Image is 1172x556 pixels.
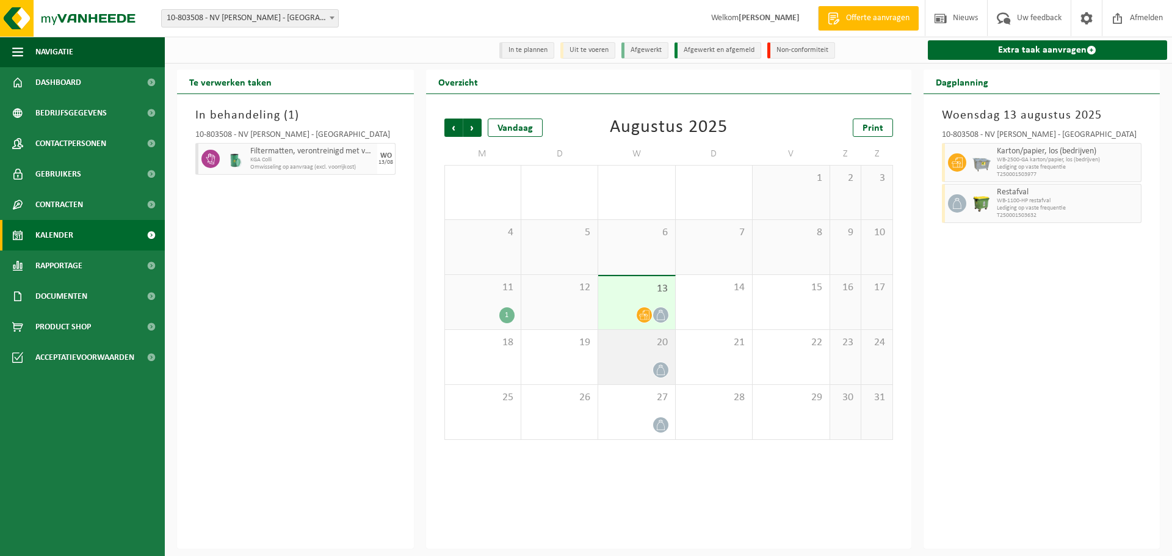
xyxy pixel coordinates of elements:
[527,281,591,294] span: 12
[527,226,591,240] span: 5
[604,282,668,296] span: 13
[942,106,1142,125] h3: Woensdag 13 augustus 2025
[836,281,855,294] span: 16
[867,172,886,185] span: 3
[451,226,515,240] span: 4
[759,281,823,294] span: 15
[863,123,883,133] span: Print
[288,109,295,122] span: 1
[836,172,855,185] span: 2
[250,147,374,156] span: Filtermatten, verontreinigd met verf
[836,336,855,349] span: 23
[250,156,374,164] span: KGA Colli
[463,119,482,137] span: Volgende
[997,212,1138,219] span: T250001503632
[997,156,1138,164] span: WB-2500-GA karton/papier, los (bedrijven)
[444,119,463,137] span: Vorige
[759,391,823,404] span: 29
[35,98,107,128] span: Bedrijfsgegevens
[830,143,861,165] td: Z
[867,336,886,349] span: 24
[836,226,855,240] span: 9
[928,40,1168,60] a: Extra taak aanvragen
[997,197,1138,205] span: WB-1100-HP restafval
[226,150,244,168] img: PB-OT-0200-MET-00-02
[818,6,919,31] a: Offerte aanvragen
[451,391,515,404] span: 25
[521,143,598,165] td: D
[35,251,82,281] span: Rapportage
[972,194,991,213] img: WB-1100-HPE-GN-50
[527,336,591,349] span: 19
[195,131,396,143] div: 10-803508 - NV [PERSON_NAME] - [GEOGRAPHIC_DATA]
[35,189,83,220] span: Contracten
[451,336,515,349] span: 18
[997,205,1138,212] span: Lediging op vaste frequentie
[35,312,91,342] span: Product Shop
[604,226,668,240] span: 6
[853,119,893,137] a: Print
[35,159,81,189] span: Gebruikers
[610,119,728,137] div: Augustus 2025
[861,143,892,165] td: Z
[598,143,675,165] td: W
[604,391,668,404] span: 27
[162,10,338,27] span: 10-803508 - NV ANDRE DE WITTE - LOKEREN
[997,171,1138,178] span: T250001503977
[867,281,886,294] span: 17
[499,307,515,323] div: 1
[195,106,396,125] h3: In behandeling ( )
[942,131,1142,143] div: 10-803508 - NV [PERSON_NAME] - [GEOGRAPHIC_DATA]
[177,70,284,93] h2: Te verwerken taken
[676,143,753,165] td: D
[682,336,746,349] span: 21
[739,13,800,23] strong: [PERSON_NAME]
[836,391,855,404] span: 30
[380,152,392,159] div: WO
[753,143,830,165] td: V
[767,42,835,59] li: Non-conformiteit
[997,164,1138,171] span: Lediging op vaste frequentie
[35,67,81,98] span: Dashboard
[250,164,374,171] span: Omwisseling op aanvraag (excl. voorrijkost)
[759,172,823,185] span: 1
[35,342,134,373] span: Acceptatievoorwaarden
[378,159,393,166] div: 13/08
[867,391,886,404] span: 31
[621,42,668,59] li: Afgewerkt
[560,42,615,59] li: Uit te voeren
[759,336,823,349] span: 22
[35,37,73,67] span: Navigatie
[35,220,73,251] span: Kalender
[675,42,761,59] li: Afgewerkt en afgemeld
[499,42,554,59] li: In te plannen
[682,226,746,240] span: 7
[997,147,1138,156] span: Karton/papier, los (bedrijven)
[682,391,746,404] span: 28
[527,391,591,404] span: 26
[604,336,668,349] span: 20
[759,226,823,240] span: 8
[161,9,339,27] span: 10-803508 - NV ANDRE DE WITTE - LOKEREN
[35,281,87,312] span: Documenten
[488,119,543,137] div: Vandaag
[426,70,490,93] h2: Overzicht
[451,281,515,294] span: 11
[867,226,886,240] span: 10
[997,188,1138,197] span: Restafval
[682,281,746,294] span: 14
[843,12,913,24] span: Offerte aanvragen
[35,128,106,159] span: Contactpersonen
[924,70,1000,93] h2: Dagplanning
[972,153,991,172] img: WB-2500-GAL-GY-01
[444,143,521,165] td: M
